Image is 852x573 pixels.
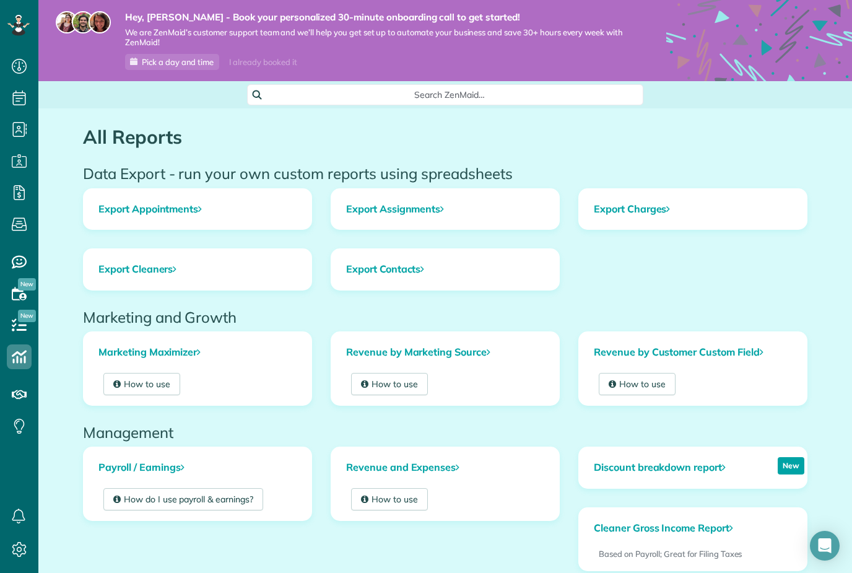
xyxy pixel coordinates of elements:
a: Revenue by Customer Custom Field [579,332,807,373]
h2: Marketing and Growth [83,309,807,325]
span: New [18,310,36,322]
a: Export Appointments [84,189,311,230]
h2: Data Export - run your own custom reports using spreadsheets [83,165,807,182]
a: How do I use payroll & earnings? [103,488,263,510]
a: Cleaner Gross Income Report [579,508,748,549]
a: How to use [103,373,180,395]
a: Export Charges [579,189,807,230]
a: Payroll / Earnings [84,447,311,488]
img: jorge-587dff0eeaa6aab1f244e6dc62b8924c3b6ad411094392a53c71c6c4a576187d.jpg [72,11,94,33]
a: Marketing Maximizer [84,332,311,373]
a: Revenue by Marketing Source [331,332,559,373]
a: Export Cleaners [84,249,311,290]
a: How to use [351,488,428,510]
a: Export Contacts [331,249,559,290]
span: We are ZenMaid’s customer support team and we’ll help you get set up to automate your business an... [125,27,629,48]
div: I already booked it [222,55,304,70]
img: maria-72a9807cf96188c08ef61303f053569d2e2a8a1cde33d635c8a3ac13582a053d.jpg [56,11,78,33]
img: michelle-19f622bdf1676172e81f8f8fba1fb50e276960ebfe0243fe18214015130c80e4.jpg [89,11,111,33]
p: New [778,457,804,475]
strong: Hey, [PERSON_NAME] - Book your personalized 30-minute onboarding call to get started! [125,11,629,24]
div: Open Intercom Messenger [810,531,840,561]
a: Revenue and Expenses [331,447,559,488]
a: Discount breakdown report [579,447,741,488]
h2: Management [83,424,807,440]
a: Export Assignments [331,189,559,230]
a: How to use [351,373,428,395]
span: New [18,278,36,291]
p: Based on Payroll; Great for Filing Taxes [599,548,787,560]
a: How to use [599,373,676,395]
a: Pick a day and time [125,54,219,70]
h1: All Reports [83,127,807,147]
span: Pick a day and time [142,57,214,67]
